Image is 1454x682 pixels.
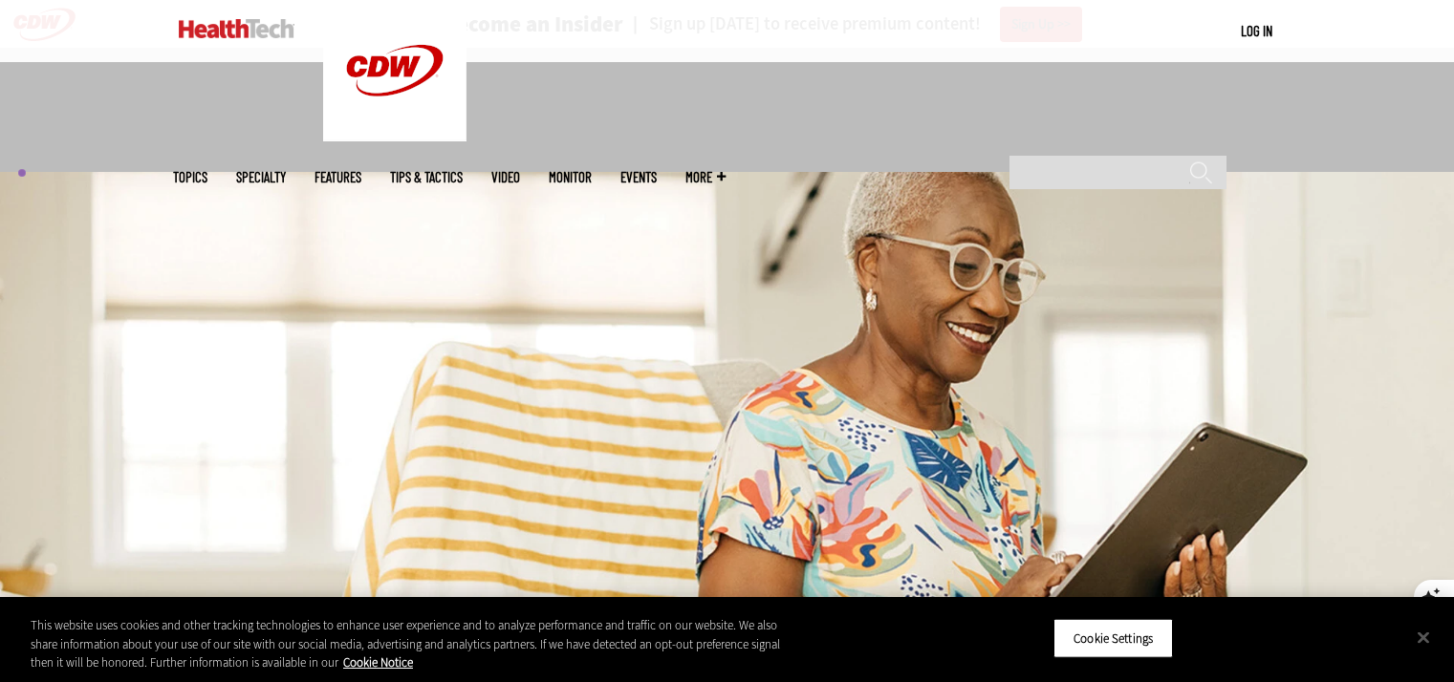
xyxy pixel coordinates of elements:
[31,616,800,672] div: This website uses cookies and other tracking technologies to enhance user experience and to analy...
[390,170,463,184] a: Tips & Tactics
[685,170,726,184] span: More
[549,170,592,184] a: MonITor
[323,126,467,146] a: CDW
[236,170,286,184] span: Specialty
[315,170,361,184] a: Features
[1402,616,1444,658] button: Close
[1241,22,1272,39] a: Log in
[620,170,657,184] a: Events
[343,654,413,671] a: More information about your privacy
[173,170,207,184] span: Topics
[491,170,520,184] a: Video
[1241,21,1272,41] div: User menu
[179,19,294,38] img: Home
[1053,618,1173,658] button: Cookie Settings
